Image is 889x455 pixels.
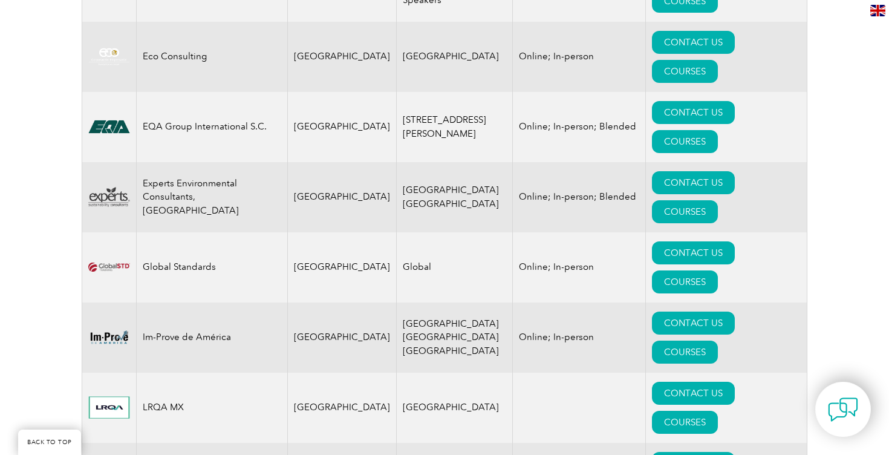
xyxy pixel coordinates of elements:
[288,22,397,92] td: [GEOGRAPHIC_DATA]
[288,232,397,303] td: [GEOGRAPHIC_DATA]
[652,270,718,293] a: COURSES
[88,187,130,207] img: 76c62400-dc49-ea11-a812-000d3a7940d5-logo.png
[88,116,130,139] img: cf3e4118-476f-eb11-a812-00224815377e-logo.png
[652,241,735,264] a: CONTACT US
[137,92,288,162] td: EQA Group International S.C.
[828,394,858,425] img: contact-chat.png
[288,303,397,373] td: [GEOGRAPHIC_DATA]
[137,232,288,303] td: Global Standards
[137,303,288,373] td: Im-Prove de América
[288,373,397,443] td: [GEOGRAPHIC_DATA]
[88,396,130,419] img: 70fbe71e-5149-ea11-a812-000d3a7940d5-logo.jpg
[137,22,288,92] td: Eco Consulting
[288,162,397,232] td: [GEOGRAPHIC_DATA]
[137,373,288,443] td: LRQA MX
[652,31,735,54] a: CONTACT US
[652,200,718,223] a: COURSES
[137,162,288,232] td: Experts Environmental Consultants, [GEOGRAPHIC_DATA]
[397,22,513,92] td: [GEOGRAPHIC_DATA]
[652,411,718,434] a: COURSES
[88,263,130,272] img: ef2924ac-d9bc-ea11-a814-000d3a79823d-logo.png
[513,303,646,373] td: Online; In-person
[397,373,513,443] td: [GEOGRAPHIC_DATA]
[18,430,81,455] a: BACK TO TOP
[513,22,646,92] td: Online; In-person
[88,329,130,346] img: f8e119c6-dc04-ea11-a811-000d3a793f32-logo.png
[652,101,735,124] a: CONTACT US
[397,92,513,162] td: [STREET_ADDRESS][PERSON_NAME]
[397,232,513,303] td: Global
[652,341,718,364] a: COURSES
[652,171,735,194] a: CONTACT US
[652,130,718,153] a: COURSES
[513,162,646,232] td: Online; In-person; Blended
[288,92,397,162] td: [GEOGRAPHIC_DATA]
[397,162,513,232] td: [GEOGRAPHIC_DATA] [GEOGRAPHIC_DATA]
[88,47,130,67] img: c712c23c-dbbc-ea11-a812-000d3ae11abd-logo.png
[513,92,646,162] td: Online; In-person; Blended
[652,382,735,405] a: CONTACT US
[652,312,735,335] a: CONTACT US
[513,232,646,303] td: Online; In-person
[652,60,718,83] a: COURSES
[397,303,513,373] td: [GEOGRAPHIC_DATA] [GEOGRAPHIC_DATA] [GEOGRAPHIC_DATA]
[870,5,885,16] img: en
